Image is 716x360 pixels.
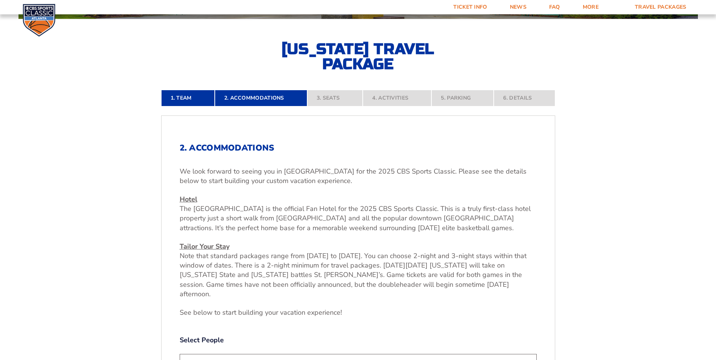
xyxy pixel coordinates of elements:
[180,195,197,204] u: Hotel
[180,242,537,299] p: Note that standard packages range from [DATE] to [DATE]. You can choose 2-night and 3-night stays...
[180,242,229,251] u: Tailor Your Stay
[180,143,537,153] h2: 2. Accommodations
[180,308,537,317] p: See below to start building your vacation experience!
[180,335,537,345] label: Select People
[180,167,537,186] p: We look forward to seeing you in [GEOGRAPHIC_DATA] for the 2025 CBS Sports Classic. Please see th...
[161,90,215,106] a: 1. Team
[180,195,537,233] p: The [GEOGRAPHIC_DATA] is the official Fan Hotel for the 2025 CBS Sports Classic. This is a truly ...
[23,4,55,37] img: CBS Sports Classic
[275,42,441,72] h2: [US_STATE] Travel Package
